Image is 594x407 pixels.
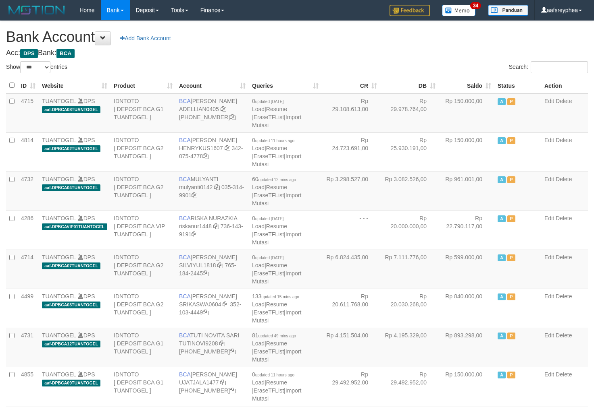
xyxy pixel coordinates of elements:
td: RISKA NURAZKIA 736-143-9191 [176,211,249,250]
td: DPS [39,289,110,328]
a: Delete [556,293,572,300]
td: Rp 25.930.191,00 [380,132,439,171]
a: Load [252,340,265,347]
a: EraseTFList [254,387,284,394]
td: Rp 4.151.504,00 [322,328,380,367]
a: Load [252,223,265,229]
a: Import Mutasi [252,192,301,207]
h1: Bank Account [6,29,588,45]
th: Account: activate to sort column ascending [176,78,249,93]
a: TUANTOGEL [42,137,76,143]
th: Status [494,78,541,93]
span: Active [498,137,506,144]
span: Paused [507,176,515,183]
span: aaf-DPBCA07TUANTOGEL [42,262,100,269]
th: Product: activate to sort column ascending [110,78,176,93]
a: EraseTFList [254,192,284,198]
span: BCA [179,98,191,104]
span: updated 11 hours ago [255,138,294,143]
a: Copy 7361439191 to clipboard [192,231,197,238]
a: TUANTOGEL [42,332,76,339]
td: [PERSON_NAME] [PHONE_NUMBER] [176,367,249,406]
a: Load [252,106,265,112]
td: Rp 961.001,00 [439,171,494,211]
span: Active [498,98,506,105]
span: BCA [179,215,191,221]
span: Active [498,215,506,222]
a: Copy mulyanti0142 to clipboard [214,184,220,190]
td: 4714 [18,250,39,289]
span: Paused [507,98,515,105]
a: Import Mutasi [252,348,301,363]
td: Rp 20.000.000,00 [380,211,439,250]
span: aaf-DPBCAVIP01TUANTOGEL [42,223,107,230]
td: Rp 20.030.268,00 [380,289,439,328]
a: Resume [266,340,287,347]
span: | | | [252,293,301,324]
a: Load [252,301,265,308]
a: Load [252,379,265,386]
span: BCA [179,176,191,182]
span: 0 [252,254,283,260]
td: [PERSON_NAME] 765-184-2445 [176,250,249,289]
th: ID: activate to sort column ascending [18,78,39,93]
td: DPS [39,367,110,406]
span: | | | [252,254,301,285]
td: 4731 [18,328,39,367]
a: EraseTFList [254,231,284,238]
span: BCA [179,371,191,378]
td: IDNTOTO [ DEPOSIT BCA G1 TUANTOGEL ] [110,328,176,367]
td: IDNTOTO [ DEPOSIT BCA G2 TUANTOGEL ] [110,132,176,171]
span: | | | [252,215,301,246]
a: EraseTFList [254,270,284,277]
span: updated [DATE] [255,217,283,221]
input: Search: [531,61,588,73]
a: EraseTFList [254,309,284,316]
span: BCA [179,293,191,300]
span: Active [498,176,506,183]
label: Show entries [6,61,67,73]
span: aaf-DPBCA04TUANTOGEL [42,184,100,191]
td: DPS [39,211,110,250]
span: 60 [252,176,296,182]
a: SILVIYUL1818 [179,262,216,269]
span: updated 49 mins ago [258,334,296,338]
td: Rp 7.111.776,00 [380,250,439,289]
td: DPS [39,93,110,133]
span: updated [DATE] [255,256,283,260]
a: Delete [556,98,572,104]
a: Import Mutasi [252,270,301,285]
a: TUANTOGEL [42,176,76,182]
span: Paused [507,254,515,261]
a: Copy 5665095298 to clipboard [230,348,236,355]
a: Copy 4062238953 to clipboard [230,387,236,394]
td: Rp 29.108.613,00 [322,93,380,133]
a: Edit [544,332,554,339]
a: Load [252,184,265,190]
span: aaf-DPBCA03TUANTOGEL [42,302,100,308]
a: Import Mutasi [252,153,301,167]
td: DPS [39,132,110,171]
td: 4715 [18,93,39,133]
a: Copy 3420754778 to clipboard [203,153,208,159]
td: Rp 3.298.527,00 [322,171,380,211]
a: Load [252,262,265,269]
td: Rp 3.082.526,00 [380,171,439,211]
a: EraseTFList [254,348,284,355]
span: | | | [252,137,301,167]
a: Delete [556,137,572,143]
td: 4855 [18,367,39,406]
a: Copy SILVIYUL1818 to clipboard [217,262,223,269]
img: Button%20Memo.svg [442,5,476,16]
td: Rp 599.000,00 [439,250,494,289]
td: IDNTOTO [ DEPOSIT BCA G2 TUANTOGEL ] [110,171,176,211]
span: BCA [179,254,191,260]
span: BCA [179,332,190,339]
a: Load [252,145,265,151]
a: TUANTOGEL [42,293,76,300]
th: Action [541,78,588,93]
a: Edit [544,137,554,143]
td: Rp 20.611.768,00 [322,289,380,328]
a: Import Mutasi [252,309,301,324]
span: Active [498,293,506,300]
